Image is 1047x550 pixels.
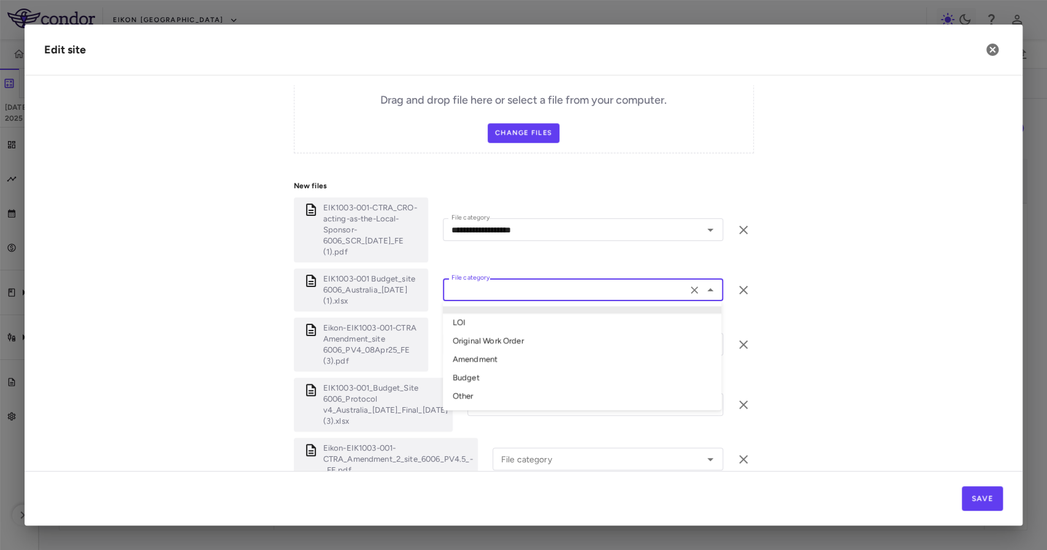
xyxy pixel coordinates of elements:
li: Other [443,388,721,406]
li: Budget [443,369,721,388]
p: Eikon-EIK1003-001-CTRA_Amendment_2_site_6006_PV4.5_-_FE.pdf [323,443,473,476]
label: File category [451,213,489,223]
h6: Drag and drop file here or select a file from your computer. [380,92,667,109]
p: New files [294,180,754,191]
button: Remove [733,220,754,240]
div: Edit site [44,42,86,58]
p: EIK1003-001-CTRA_CRO-acting-as-the-Local-Sponsor-6006_SCR_16May24_FE (1).pdf [323,202,423,258]
button: Remove [733,280,754,300]
li: Original Work Order [443,332,721,351]
p: Eikon-EIK1003-001-CTRA Amendment_site 6006_PV4_08Apr25_FE (3).pdf [323,323,423,367]
button: Save [962,486,1003,511]
button: Open [702,221,719,239]
p: EIK1003-001_Budget_Site 6006_Protocol v4_Australia_13 March 2025_Final_07Apr25 (3).xlsx [323,383,448,427]
li: LOI [443,314,721,332]
label: File category [451,273,489,283]
label: Change Files [488,123,559,143]
p: EIK1003-001 Budget_site 6006_Australia_10May2024 (1).xlsx [323,273,423,307]
button: Remove [733,394,754,415]
button: Clear [686,281,703,299]
button: Open [702,451,719,468]
li: Amendment [443,351,721,369]
button: Remove [733,449,754,470]
button: Close [702,281,719,299]
button: Remove [733,334,754,355]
